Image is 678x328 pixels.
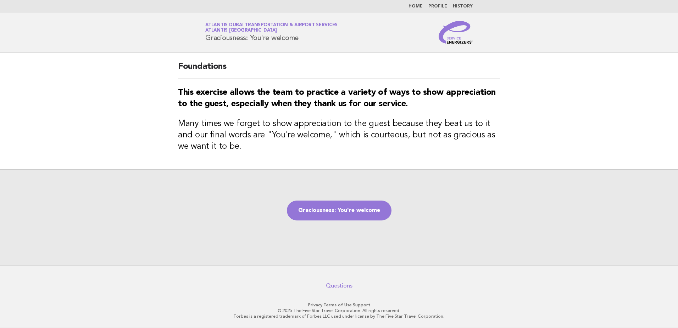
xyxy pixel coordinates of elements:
h1: Graciousness: You're welcome [205,23,338,42]
p: © 2025 The Five Star Travel Corporation. All rights reserved. [122,308,556,313]
img: Service Energizers [439,21,473,44]
a: Profile [428,4,447,9]
strong: This exercise allows the team to practice a variety of ways to show appreciation to the guest, es... [178,88,496,108]
h3: Many times we forget to show appreciation to the guest because they beat us to it and our final w... [178,118,500,152]
a: Privacy [308,302,322,307]
a: History [453,4,473,9]
a: Graciousness: You're welcome [287,201,391,220]
a: Support [353,302,370,307]
a: Questions [326,282,352,289]
p: · · [122,302,556,308]
p: Forbes is a registered trademark of Forbes LLC used under license by The Five Star Travel Corpora... [122,313,556,319]
a: Home [409,4,423,9]
h2: Foundations [178,61,500,78]
a: Terms of Use [323,302,352,307]
span: Atlantis [GEOGRAPHIC_DATA] [205,28,277,33]
a: Atlantis Dubai Transportation & Airport ServicesAtlantis [GEOGRAPHIC_DATA] [205,23,338,33]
